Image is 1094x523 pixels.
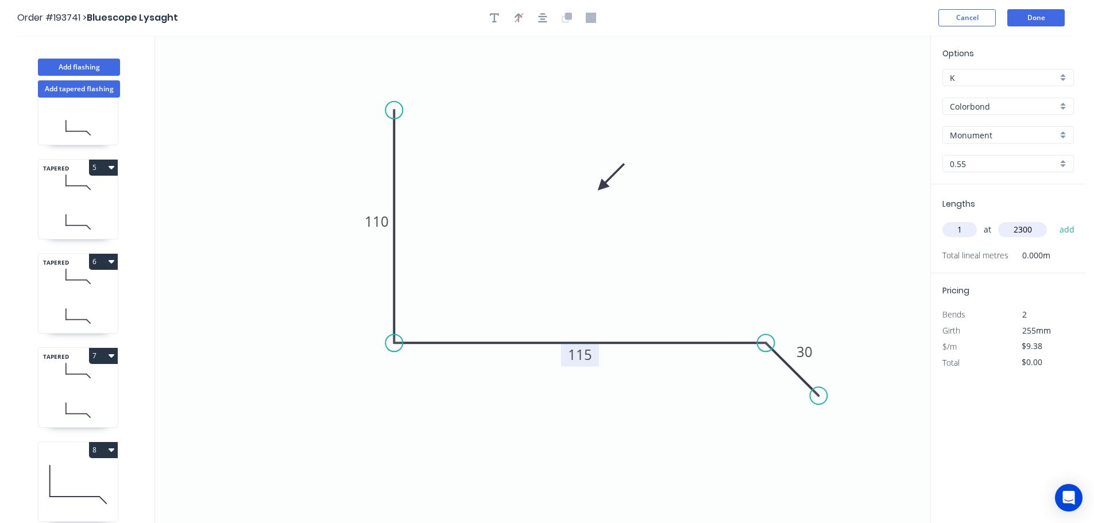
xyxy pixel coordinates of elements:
span: Bends [942,309,965,320]
input: Colour [950,129,1057,141]
tspan: 30 [797,342,813,361]
input: Price level [950,72,1057,84]
span: Pricing [942,285,969,296]
div: Open Intercom Messenger [1055,484,1083,512]
button: 7 [89,348,118,364]
span: Options [942,48,974,59]
button: Done [1007,9,1065,26]
span: Order #193741 > [17,11,87,24]
span: 2 [1022,309,1027,320]
button: 8 [89,442,118,458]
tspan: 115 [568,345,592,364]
span: $/m [942,341,957,352]
span: Total [942,357,960,368]
span: at [984,222,991,238]
span: Bluescope Lysaght [87,11,178,24]
button: Cancel [938,9,996,26]
span: 255mm [1022,325,1051,336]
tspan: 110 [365,212,389,231]
button: 6 [89,254,118,270]
svg: 0 [155,36,930,523]
button: add [1054,220,1081,239]
span: 0.000m [1008,247,1050,264]
button: Add tapered flashing [38,80,120,98]
button: Add flashing [38,59,120,76]
input: Material [950,100,1057,113]
input: Thickness [950,158,1057,170]
span: Lengths [942,198,975,210]
span: Girth [942,325,960,336]
button: 5 [89,160,118,176]
span: Total lineal metres [942,247,1008,264]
